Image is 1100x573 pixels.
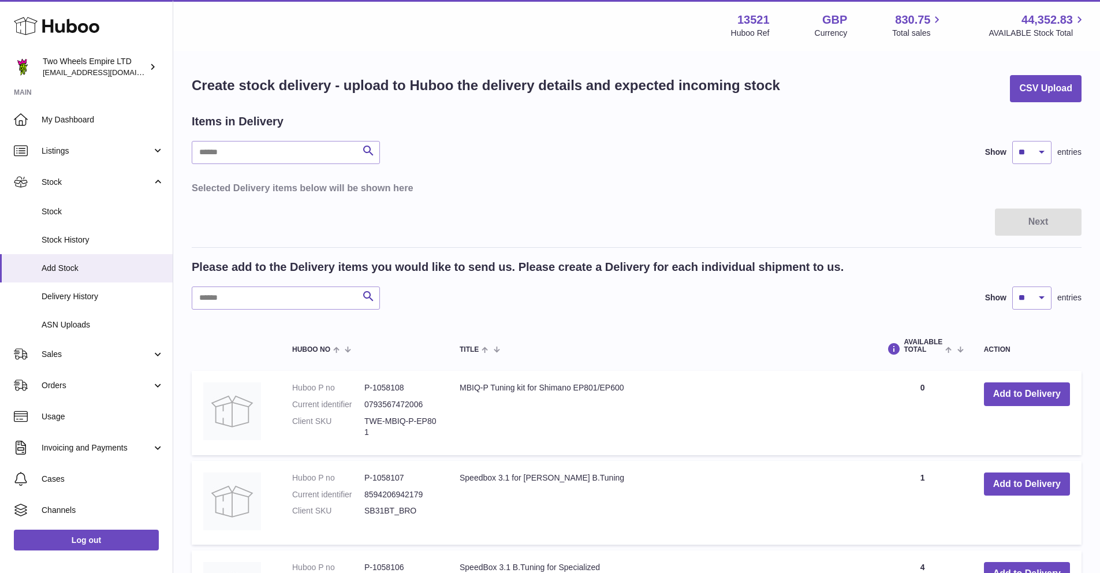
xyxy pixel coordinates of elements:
dt: Huboo P no [292,382,364,393]
button: Add to Delivery [984,472,1070,496]
a: 44,352.83 AVAILABLE Stock Total [989,12,1086,39]
dt: Current identifier [292,399,364,410]
dt: Current identifier [292,489,364,500]
div: Currency [815,28,848,39]
span: AVAILABLE Stock Total [989,28,1086,39]
span: 44,352.83 [1021,12,1073,28]
td: Speedbox 3.1 for [PERSON_NAME] B.Tuning [448,461,872,545]
strong: GBP [822,12,847,28]
span: 830.75 [895,12,930,28]
dd: P-1058108 [364,382,437,393]
h3: Selected Delivery items below will be shown here [192,181,1082,194]
dt: Huboo P no [292,472,364,483]
span: Listings [42,146,152,157]
button: Add to Delivery [984,382,1070,406]
span: Channels [42,505,164,516]
dd: 0793567472006 [364,399,437,410]
dd: SB31BT_BRO [364,505,437,516]
span: entries [1057,147,1082,158]
a: Log out [14,530,159,550]
label: Show [985,147,1006,158]
dt: Client SKU [292,416,364,438]
span: Invoicing and Payments [42,442,152,453]
span: Title [460,346,479,354]
div: Action [984,346,1070,354]
img: justas@twowheelsempire.com [14,58,31,76]
span: AVAILABLE Total [904,338,942,354]
span: Stock History [42,235,164,245]
strong: 13521 [737,12,770,28]
span: Add Stock [42,263,164,274]
span: Usage [42,411,164,422]
span: Stock [42,177,152,188]
span: Total sales [892,28,944,39]
dd: P-1058107 [364,472,437,483]
img: MBIQ-P Tuning kit for Shimano EP801/EP600 [203,382,261,440]
a: 830.75 Total sales [892,12,944,39]
div: Huboo Ref [731,28,770,39]
h1: Create stock delivery - upload to Huboo the delivery details and expected incoming stock [192,76,780,95]
span: entries [1057,292,1082,303]
div: Two Wheels Empire LTD [43,56,147,78]
span: Orders [42,380,152,391]
h2: Items in Delivery [192,114,284,129]
dd: 8594206942179 [364,489,437,500]
label: Show [985,292,1006,303]
dd: P-1058106 [364,562,437,573]
dt: Client SKU [292,505,364,516]
td: 0 [872,371,972,455]
img: Speedbox 3.1 for Brose B.Tuning [203,472,261,530]
span: Stock [42,206,164,217]
span: Cases [42,474,164,485]
dt: Huboo P no [292,562,364,573]
span: [EMAIL_ADDRESS][DOMAIN_NAME] [43,68,170,77]
span: My Dashboard [42,114,164,125]
span: ASN Uploads [42,319,164,330]
dd: TWE-MBIQ-P-EP801 [364,416,437,438]
span: Delivery History [42,291,164,302]
h2: Please add to the Delivery items you would like to send us. Please create a Delivery for each ind... [192,259,844,275]
button: CSV Upload [1010,75,1082,102]
td: MBIQ-P Tuning kit for Shimano EP801/EP600 [448,371,872,455]
span: Huboo no [292,346,330,354]
td: 1 [872,461,972,545]
span: Sales [42,349,152,360]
